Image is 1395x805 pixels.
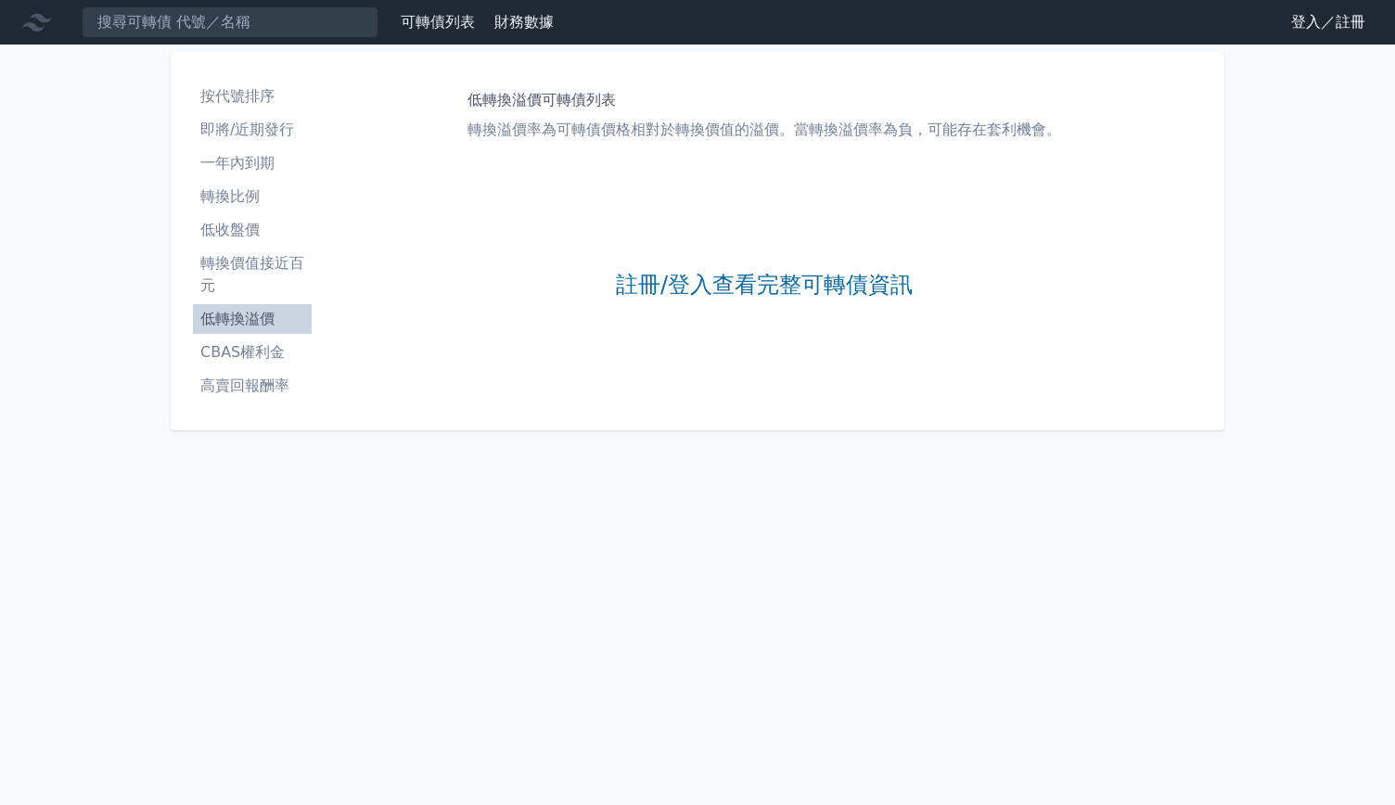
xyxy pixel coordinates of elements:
[193,119,312,141] li: 即將/近期發行
[193,249,312,300] a: 轉換價值接近百元
[616,271,913,300] a: 註冊/登入查看完整可轉債資訊
[193,215,312,245] a: 低收盤價
[193,219,312,241] li: 低收盤價
[1276,7,1380,37] a: 登入／註冊
[193,185,312,208] li: 轉換比例
[193,341,312,364] li: CBAS權利金
[193,152,312,174] li: 一年內到期
[467,119,1061,141] p: 轉換溢價率為可轉債價格相對於轉換價值的溢價。當轉換溢價率為負，可能存在套利機會。
[494,13,554,31] a: 財務數據
[193,148,312,178] a: 一年內到期
[193,338,312,367] a: CBAS權利金
[401,13,475,31] a: 可轉債列表
[193,371,312,401] a: 高賣回報酬率
[193,115,312,145] a: 即將/近期發行
[467,89,1061,111] h1: 低轉換溢價可轉債列表
[193,304,312,334] a: 低轉換溢價
[193,85,312,108] li: 按代號排序
[193,182,312,211] a: 轉換比例
[193,252,312,297] li: 轉換價值接近百元
[193,82,312,111] a: 按代號排序
[193,375,312,397] li: 高賣回報酬率
[193,308,312,330] li: 低轉換溢價
[82,6,378,38] input: 搜尋可轉債 代號／名稱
